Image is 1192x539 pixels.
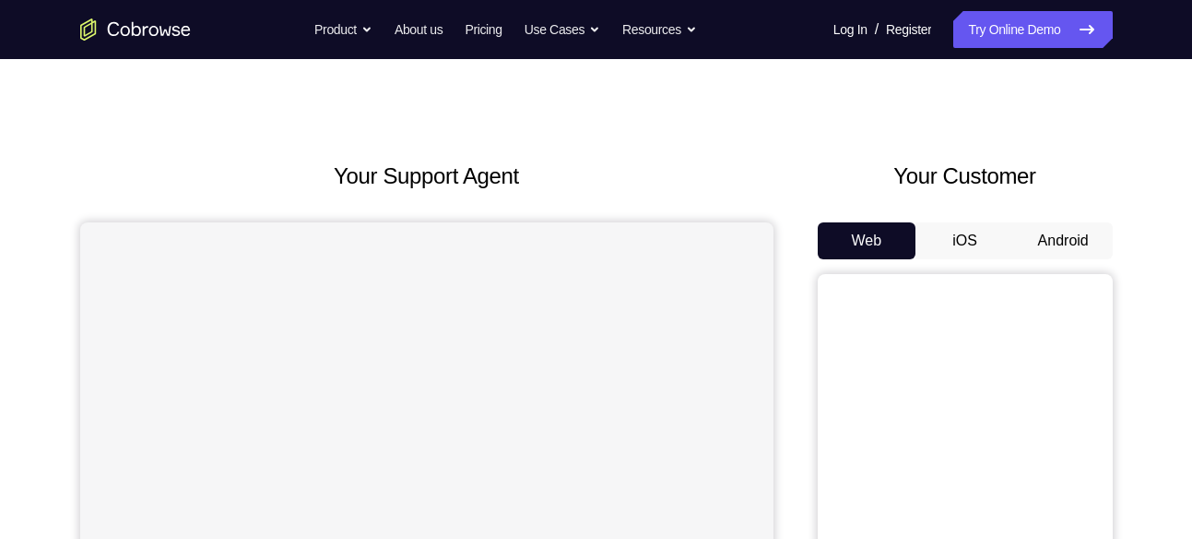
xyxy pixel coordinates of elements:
[1014,222,1113,259] button: Android
[80,160,773,193] h2: Your Support Agent
[886,11,931,48] a: Register
[915,222,1014,259] button: iOS
[953,11,1112,48] a: Try Online Demo
[622,11,697,48] button: Resources
[314,11,372,48] button: Product
[818,160,1113,193] h2: Your Customer
[875,18,879,41] span: /
[525,11,600,48] button: Use Cases
[833,11,867,48] a: Log In
[80,18,191,41] a: Go to the home page
[465,11,502,48] a: Pricing
[818,222,916,259] button: Web
[395,11,443,48] a: About us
